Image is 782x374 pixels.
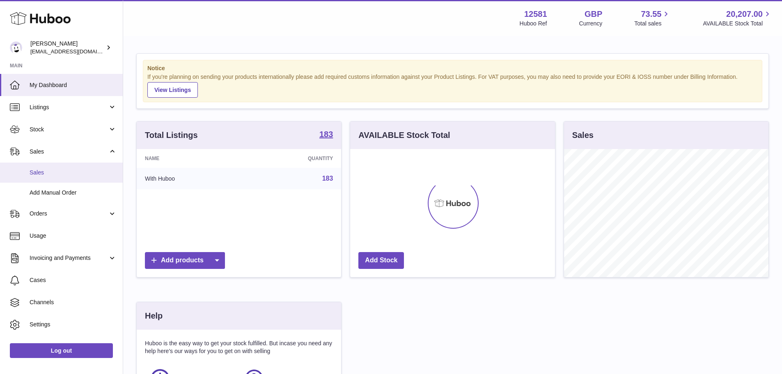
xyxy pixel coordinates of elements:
[145,252,225,269] a: Add products
[726,9,763,20] span: 20,207.00
[30,148,108,156] span: Sales
[30,126,108,133] span: Stock
[145,310,163,321] h3: Help
[634,20,671,28] span: Total sales
[319,130,333,140] a: 183
[145,340,333,355] p: Huboo is the easy way to get your stock fulfilled. But incase you need any help here's our ways f...
[579,20,603,28] div: Currency
[703,20,772,28] span: AVAILABLE Stock Total
[30,276,117,284] span: Cases
[30,40,104,55] div: [PERSON_NAME]
[524,9,547,20] strong: 12581
[30,81,117,89] span: My Dashboard
[10,41,22,54] img: internalAdmin-12581@internal.huboo.com
[319,130,333,138] strong: 183
[147,64,758,72] strong: Notice
[572,130,594,141] h3: Sales
[30,169,117,177] span: Sales
[30,321,117,328] span: Settings
[520,20,547,28] div: Huboo Ref
[10,343,113,358] a: Log out
[358,130,450,141] h3: AVAILABLE Stock Total
[137,149,245,168] th: Name
[147,82,198,98] a: View Listings
[245,149,341,168] th: Quantity
[634,9,671,28] a: 73.55 Total sales
[147,73,758,98] div: If you're planning on sending your products internationally please add required customs informati...
[30,232,117,240] span: Usage
[30,254,108,262] span: Invoicing and Payments
[137,168,245,189] td: With Huboo
[30,48,121,55] span: [EMAIL_ADDRESS][DOMAIN_NAME]
[30,189,117,197] span: Add Manual Order
[322,175,333,182] a: 183
[30,210,108,218] span: Orders
[703,9,772,28] a: 20,207.00 AVAILABLE Stock Total
[358,252,404,269] a: Add Stock
[585,9,602,20] strong: GBP
[30,103,108,111] span: Listings
[145,130,198,141] h3: Total Listings
[641,9,661,20] span: 73.55
[30,298,117,306] span: Channels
